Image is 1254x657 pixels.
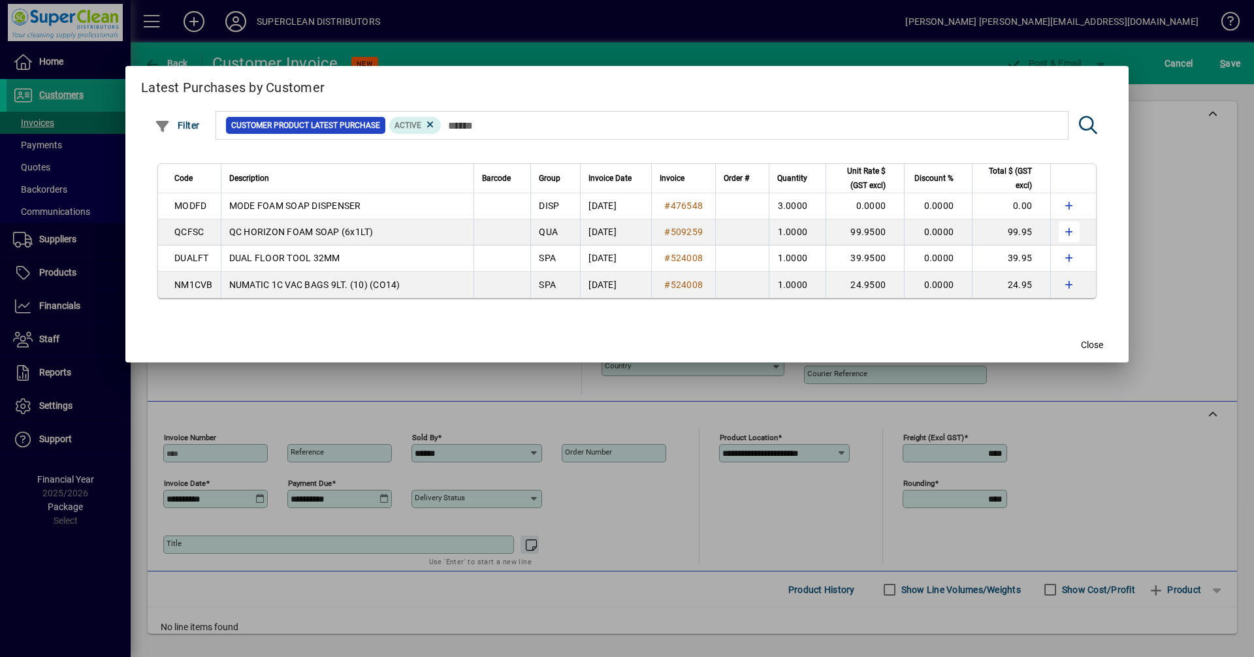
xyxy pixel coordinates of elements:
[660,199,707,213] a: #476548
[1071,334,1113,357] button: Close
[972,219,1050,246] td: 99.95
[914,171,954,185] span: Discount %
[229,171,269,185] span: Description
[777,171,807,185] span: Quantity
[769,246,826,272] td: 1.0000
[229,253,340,263] span: DUAL FLOOR TOOL 32MM
[580,246,651,272] td: [DATE]
[231,119,380,132] span: Customer Product Latest Purchase
[777,171,819,185] div: Quantity
[125,66,1129,104] h2: Latest Purchases by Customer
[826,193,904,219] td: 0.0000
[174,227,204,237] span: QCFSC
[980,164,1044,193] div: Total $ (GST excl)
[664,253,670,263] span: #
[660,225,707,239] a: #509259
[834,164,897,193] div: Unit Rate $ (GST excl)
[660,251,707,265] a: #524008
[671,253,703,263] span: 524008
[229,171,466,185] div: Description
[904,219,972,246] td: 0.0000
[904,193,972,219] td: 0.0000
[155,120,200,131] span: Filter
[1081,338,1103,352] span: Close
[539,280,556,290] span: SPA
[174,171,213,185] div: Code
[580,272,651,298] td: [DATE]
[972,272,1050,298] td: 24.95
[539,171,572,185] div: Group
[834,164,886,193] span: Unit Rate $ (GST excl)
[580,193,651,219] td: [DATE]
[539,200,559,211] span: DISP
[580,219,651,246] td: [DATE]
[769,219,826,246] td: 1.0000
[664,200,670,211] span: #
[539,227,558,237] span: QUA
[660,278,707,292] a: #524008
[588,171,632,185] span: Invoice Date
[174,280,213,290] span: NM1CVB
[660,171,684,185] span: Invoice
[904,246,972,272] td: 0.0000
[724,171,749,185] span: Order #
[539,253,556,263] span: SPA
[482,171,511,185] span: Barcode
[229,280,400,290] span: NUMATIC 1C VAC BAGS 9LT. (10) (CO14)
[912,171,965,185] div: Discount %
[394,121,421,130] span: Active
[904,272,972,298] td: 0.0000
[229,227,374,237] span: QC HORIZON FOAM SOAP (6x1LT)
[769,193,826,219] td: 3.0000
[972,246,1050,272] td: 39.95
[671,280,703,290] span: 524008
[671,200,703,211] span: 476548
[972,193,1050,219] td: 0.00
[174,171,193,185] span: Code
[229,200,361,211] span: MODE FOAM SOAP DISPENSER
[826,246,904,272] td: 39.9500
[980,164,1032,193] span: Total $ (GST excl)
[769,272,826,298] td: 1.0000
[482,171,522,185] div: Barcode
[671,227,703,237] span: 509259
[660,171,707,185] div: Invoice
[152,114,203,137] button: Filter
[826,219,904,246] td: 99.9500
[174,253,209,263] span: DUALFT
[664,227,670,237] span: #
[588,171,643,185] div: Invoice Date
[389,117,442,134] mat-chip: Product Activation Status: Active
[826,272,904,298] td: 24.9500
[539,171,560,185] span: Group
[174,200,206,211] span: MODFD
[724,171,761,185] div: Order #
[664,280,670,290] span: #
